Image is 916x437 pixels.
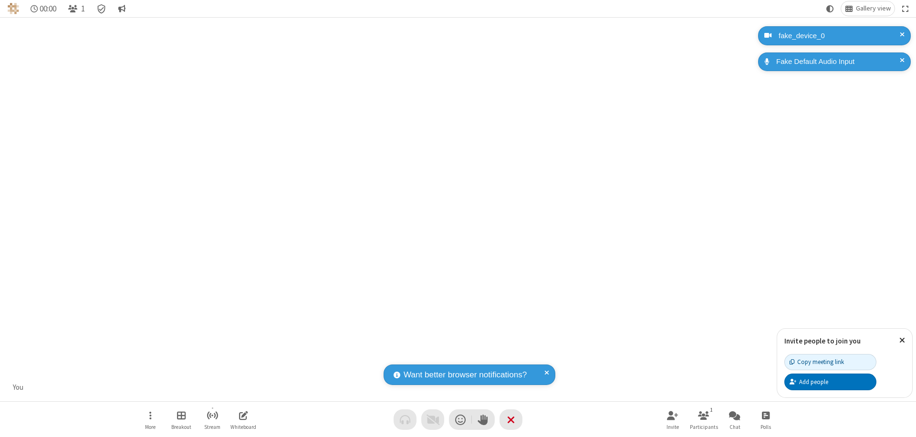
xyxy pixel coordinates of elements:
[690,424,718,430] span: Participants
[790,357,844,366] div: Copy meeting link
[666,424,679,430] span: Invite
[841,1,895,16] button: Change layout
[136,406,165,433] button: Open menu
[784,336,861,345] label: Invite people to join you
[10,382,27,393] div: You
[145,424,156,430] span: More
[93,1,111,16] div: Meeting details Encryption enabled
[81,4,85,13] span: 1
[708,406,716,414] div: 1
[204,424,220,430] span: Stream
[729,424,740,430] span: Chat
[500,409,522,430] button: End or leave meeting
[822,1,838,16] button: Using system theme
[760,424,771,430] span: Polls
[775,31,904,42] div: fake_device_0
[720,406,749,433] button: Open chat
[856,5,891,12] span: Gallery view
[421,409,444,430] button: Video
[229,406,258,433] button: Open shared whiteboard
[892,329,912,352] button: Close popover
[171,424,191,430] span: Breakout
[784,374,876,390] button: Add people
[8,3,19,14] img: QA Selenium DO NOT DELETE OR CHANGE
[394,409,416,430] button: Audio problem - check your Internet connection or call by phone
[114,1,129,16] button: Conversation
[898,1,913,16] button: Fullscreen
[751,406,780,433] button: Open poll
[40,4,56,13] span: 00:00
[27,1,61,16] div: Timer
[198,406,227,433] button: Start streaming
[472,409,495,430] button: Raise hand
[784,354,876,370] button: Copy meeting link
[689,406,718,433] button: Open participant list
[230,424,256,430] span: Whiteboard
[64,1,89,16] button: Open participant list
[773,56,904,67] div: Fake Default Audio Input
[449,409,472,430] button: Send a reaction
[404,369,527,381] span: Want better browser notifications?
[167,406,196,433] button: Manage Breakout Rooms
[658,406,687,433] button: Invite participants (⌘+Shift+I)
